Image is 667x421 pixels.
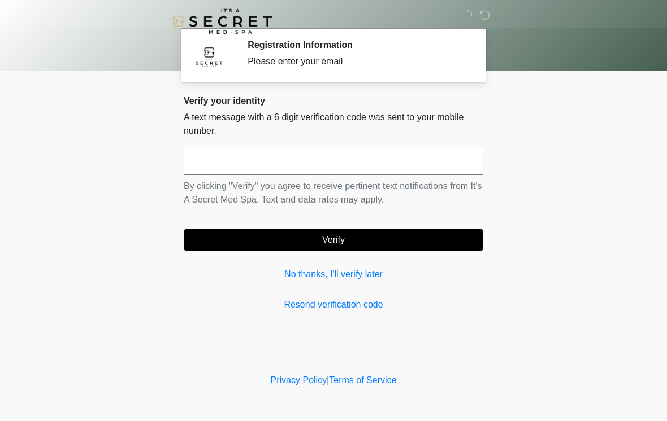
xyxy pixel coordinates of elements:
h2: Verify your identity [184,95,483,106]
a: Resend verification code [184,298,483,312]
button: Verify [184,229,483,251]
a: Privacy Policy [271,375,327,385]
img: It's A Secret Med Spa Logo [172,8,272,34]
p: By clicking "Verify" you agree to receive pertinent text notifications from It's A Secret Med Spa... [184,179,483,207]
p: A text message with a 6 digit verification code was sent to your mobile number. [184,111,483,138]
a: Terms of Service [329,375,396,385]
a: No thanks, I'll verify later [184,267,483,281]
div: Please enter your email [248,55,466,68]
img: Agent Avatar [192,40,226,73]
h2: Registration Information [248,40,466,50]
a: | [327,375,329,385]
